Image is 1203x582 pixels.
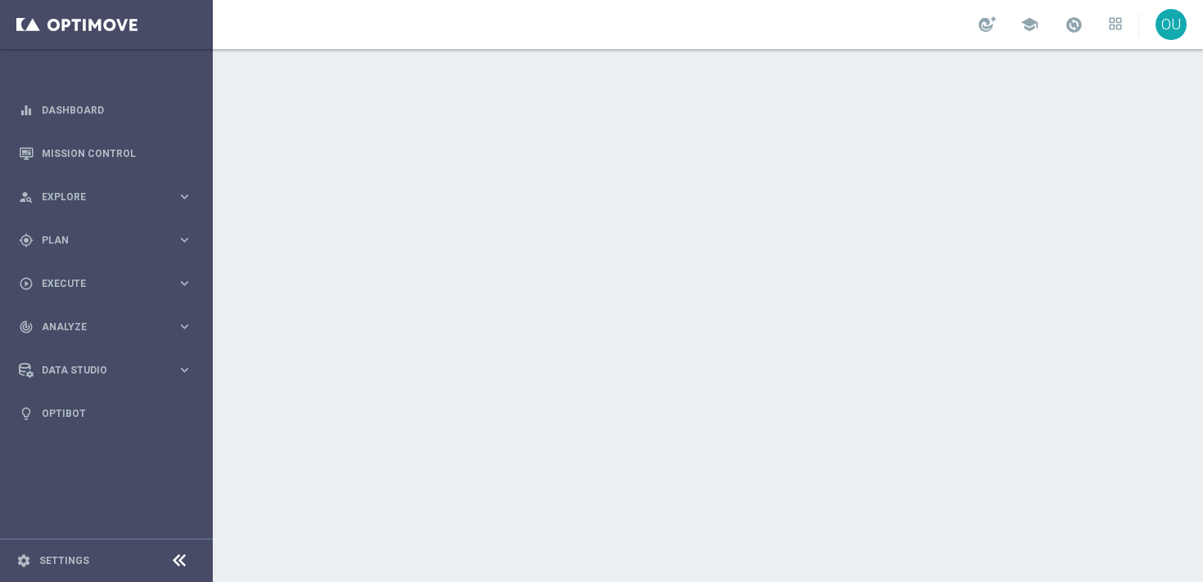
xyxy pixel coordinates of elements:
[42,132,192,175] a: Mission Control
[19,276,34,291] i: play_circle_outline
[19,276,177,291] div: Execute
[19,233,34,248] i: gps_fixed
[42,392,192,435] a: Optibot
[18,190,193,204] button: person_search Explore keyboard_arrow_right
[19,320,34,334] i: track_changes
[42,235,177,245] span: Plan
[18,104,193,117] button: equalizer Dashboard
[42,192,177,202] span: Explore
[19,363,177,378] div: Data Studio
[177,275,192,291] i: keyboard_arrow_right
[18,234,193,247] button: gps_fixed Plan keyboard_arrow_right
[42,322,177,332] span: Analyze
[177,189,192,204] i: keyboard_arrow_right
[1021,16,1039,34] span: school
[19,233,177,248] div: Plan
[19,190,34,204] i: person_search
[18,147,193,160] button: Mission Control
[42,279,177,289] span: Execute
[16,553,31,568] i: settings
[177,319,192,334] i: keyboard_arrow_right
[19,320,177,334] div: Analyze
[1156,9,1187,40] div: OU
[18,320,193,334] button: track_changes Analyze keyboard_arrow_right
[18,364,193,377] button: Data Studio keyboard_arrow_right
[19,103,34,118] i: equalizer
[42,365,177,375] span: Data Studio
[19,406,34,421] i: lightbulb
[19,392,192,435] div: Optibot
[19,190,177,204] div: Explore
[177,362,192,378] i: keyboard_arrow_right
[19,88,192,132] div: Dashboard
[177,232,192,248] i: keyboard_arrow_right
[18,407,193,420] button: lightbulb Optibot
[19,132,192,175] div: Mission Control
[42,88,192,132] a: Dashboard
[18,277,193,290] button: play_circle_outline Execute keyboard_arrow_right
[39,556,89,566] a: Settings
